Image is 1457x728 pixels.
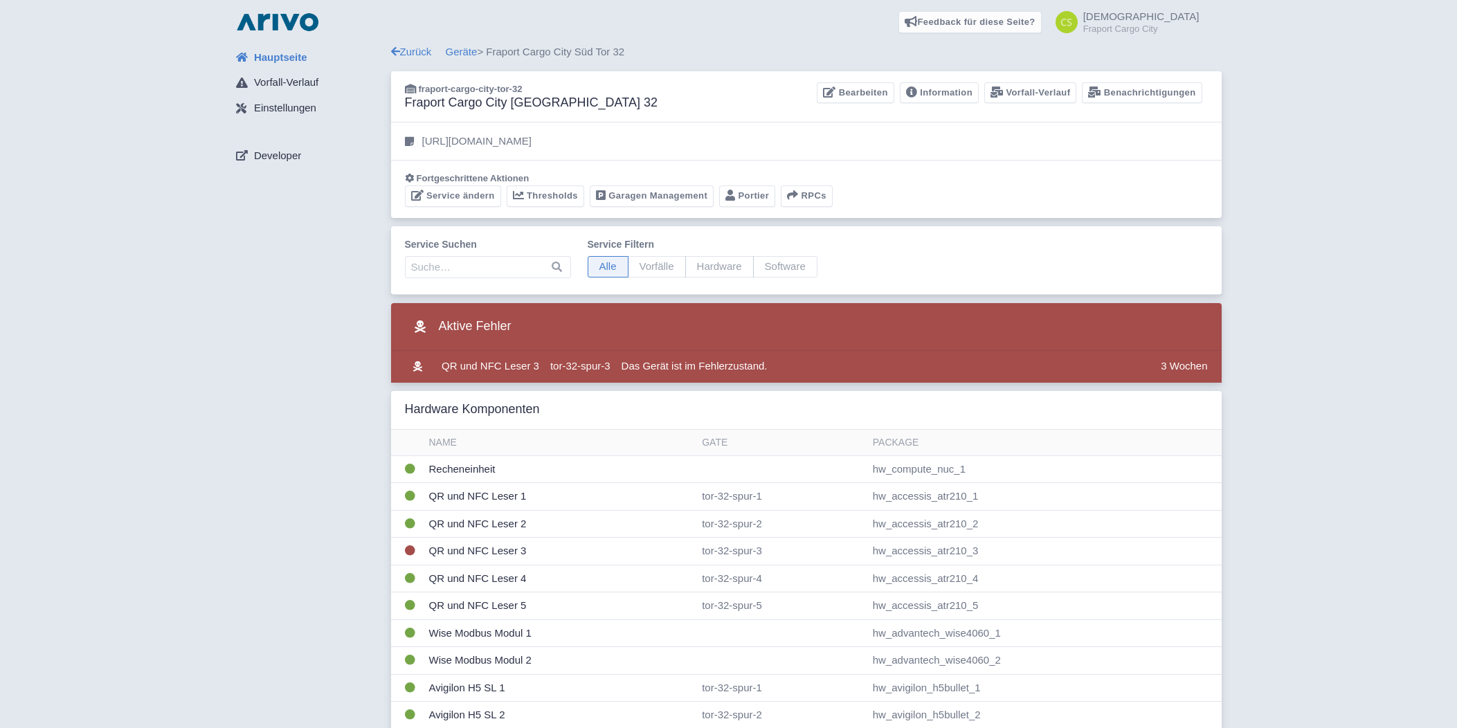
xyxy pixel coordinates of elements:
img: logo [233,11,322,33]
td: hw_advantech_wise4060_2 [867,647,1222,675]
th: Package [867,430,1222,456]
td: hw_accessis_atr210_3 [867,538,1222,565]
a: Information [900,82,979,104]
td: tor-32-spur-5 [696,592,867,620]
td: tor-32-spur-1 [696,674,867,702]
span: Alle [588,256,628,277]
h3: Hardware Komponenten [405,402,540,417]
h3: Fraport Cargo City [GEOGRAPHIC_DATA] 32 [405,95,658,111]
label: Service suchen [405,237,571,252]
td: hw_accessis_atr210_5 [867,592,1222,620]
a: Garagen Management [590,185,714,207]
span: Das Gerät ist im Fehlerzustand. [622,360,768,372]
span: Hauptseite [254,50,307,66]
td: Recheneinheit [424,455,697,483]
td: tor-32-spur-3 [545,351,616,383]
label: Service filtern [588,237,817,252]
a: Service ändern [405,185,501,207]
td: QR und NFC Leser 1 [424,483,697,511]
span: Developer [254,148,301,164]
a: Geräte [446,46,478,57]
a: Vorfall-Verlauf [225,70,391,96]
td: hw_avigilon_h5bullet_1 [867,674,1222,702]
a: Feedback für diese Seite? [898,11,1042,33]
span: fraport-cargo-city-tor-32 [419,84,523,94]
span: Hardware [685,256,754,277]
td: QR und NFC Leser 4 [424,565,697,592]
a: Benachrichtigungen [1082,82,1202,104]
div: > Fraport Cargo City Süd Tor 32 [391,44,1222,60]
h3: Aktive Fehler [405,314,512,339]
td: 3 Wochen [1155,351,1221,383]
td: Wise Modbus Modul 2 [424,647,697,675]
td: hw_accessis_atr210_4 [867,565,1222,592]
span: Einstellungen [254,100,316,116]
a: Bearbeiten [817,82,894,104]
a: Thresholds [507,185,584,207]
td: hw_compute_nuc_1 [867,455,1222,483]
span: Fortgeschrittene Aktionen [417,173,530,183]
td: hw_accessis_atr210_1 [867,483,1222,511]
button: RPCs [781,185,833,207]
small: Fraport Cargo City [1083,24,1200,33]
td: QR und NFC Leser 3 [436,351,545,383]
td: Wise Modbus Modul 1 [424,619,697,647]
td: hw_advantech_wise4060_1 [867,619,1222,647]
a: Developer [225,143,391,169]
td: tor-32-spur-3 [696,538,867,565]
th: Gate [696,430,867,456]
a: Vorfall-Verlauf [984,82,1076,104]
a: [DEMOGRAPHIC_DATA] Fraport Cargo City [1047,11,1200,33]
td: QR und NFC Leser 3 [424,538,697,565]
a: Hauptseite [225,44,391,71]
td: QR und NFC Leser 2 [424,510,697,538]
span: Vorfälle [628,256,686,277]
td: tor-32-spur-4 [696,565,867,592]
td: Avigilon H5 SL 1 [424,674,697,702]
td: QR und NFC Leser 5 [424,592,697,620]
p: [URL][DOMAIN_NAME] [422,134,532,149]
td: hw_accessis_atr210_2 [867,510,1222,538]
input: Suche… [405,256,571,278]
span: Software [753,256,817,277]
span: [DEMOGRAPHIC_DATA] [1083,10,1200,22]
td: tor-32-spur-1 [696,483,867,511]
a: Portier [719,185,775,207]
td: tor-32-spur-2 [696,510,867,538]
a: Zurück [391,46,432,57]
a: Einstellungen [225,95,391,122]
th: Name [424,430,697,456]
span: Vorfall-Verlauf [254,75,318,91]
